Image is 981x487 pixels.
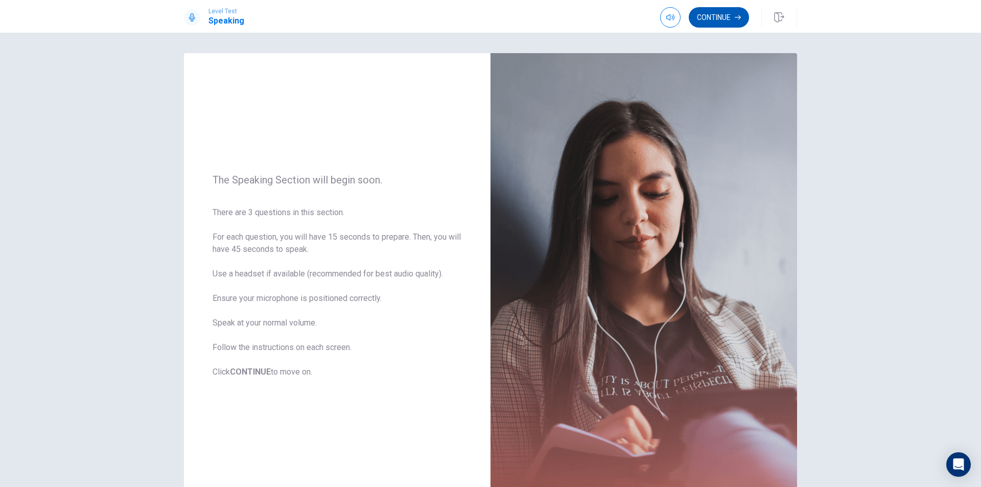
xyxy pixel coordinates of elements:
div: Open Intercom Messenger [946,452,971,477]
span: There are 3 questions in this section. For each question, you will have 15 seconds to prepare. Th... [213,206,462,378]
button: Continue [689,7,749,28]
h1: Speaking [208,15,244,27]
b: CONTINUE [230,367,271,377]
span: The Speaking Section will begin soon. [213,174,462,186]
span: Level Test [208,8,244,15]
